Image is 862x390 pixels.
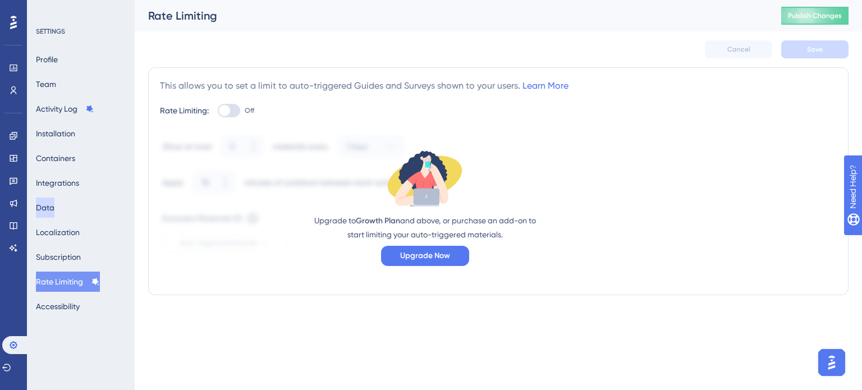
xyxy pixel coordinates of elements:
button: Profile [36,49,58,70]
div: Upgrade to and above, or purchase an add-on to start limiting your auto-triggered materials. [313,214,537,241]
span: Publish Changes [788,11,842,20]
button: Upgrade Now [381,246,469,266]
div: Rate Limiting: [160,104,209,117]
a: Learn More [522,80,568,91]
button: Data [36,198,54,218]
button: Publish Changes [781,7,849,25]
button: Containers [36,148,75,168]
span: Need Help? [26,3,70,16]
button: Activity Log [36,99,94,119]
div: Rate Limiting [148,8,753,24]
span: Cancel [727,45,750,54]
button: Cancel [705,40,772,58]
button: Installation [36,123,75,144]
span: Growth Plan [356,216,400,226]
div: SETTINGS [36,27,127,36]
button: Save [781,40,849,58]
span: Upgrade Now [400,249,450,263]
button: Rate Limiting [36,272,100,292]
span: Off [245,106,254,115]
span: Save [807,45,823,54]
button: Subscription [36,247,81,267]
button: Accessibility [36,296,80,316]
iframe: UserGuiding AI Assistant Launcher [815,346,849,379]
button: Integrations [36,173,79,193]
button: Team [36,74,56,94]
div: This allows you to set a limit to auto-triggered Guides and Surveys shown to your users. [160,79,568,93]
button: Localization [36,222,80,242]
